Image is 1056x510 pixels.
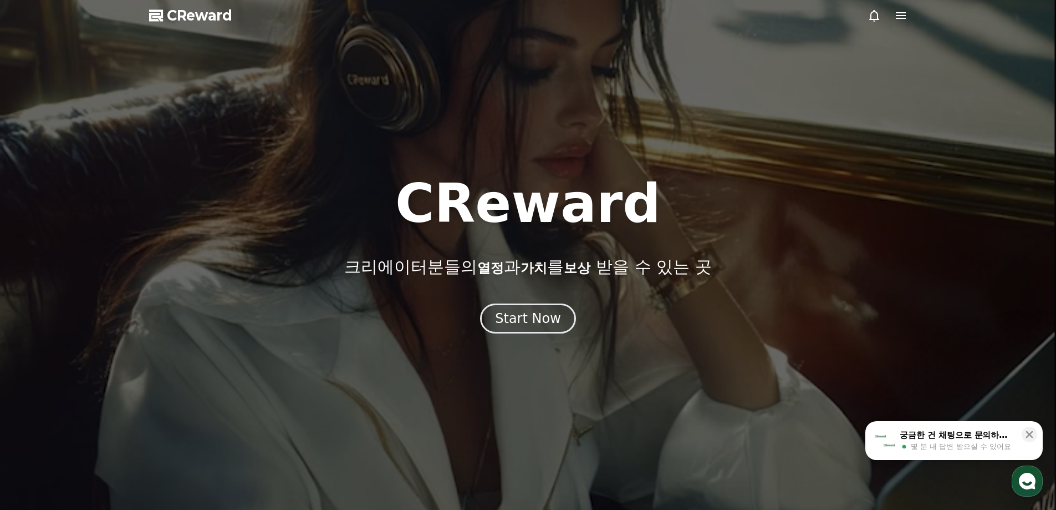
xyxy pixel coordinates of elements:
[495,310,561,327] div: Start Now
[480,304,576,334] button: Start Now
[477,260,504,276] span: 열정
[564,260,590,276] span: 보상
[480,315,576,325] a: Start Now
[149,7,232,24] a: CReward
[521,260,547,276] span: 가치
[167,7,232,24] span: CReward
[395,177,661,230] h1: CReward
[344,257,711,277] p: 크리에이터분들의 과 를 받을 수 있는 곳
